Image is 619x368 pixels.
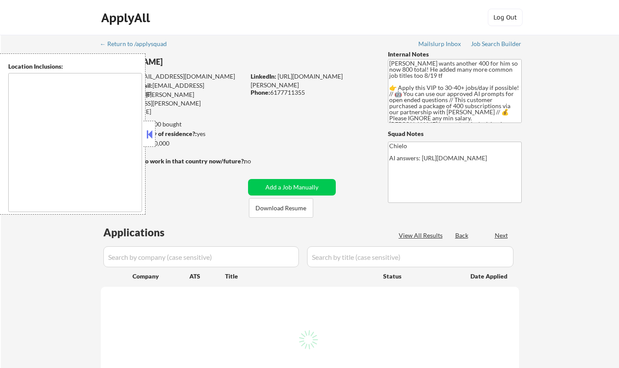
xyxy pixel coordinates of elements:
[470,272,509,281] div: Date Applied
[455,231,469,240] div: Back
[101,72,245,81] div: [EMAIL_ADDRESS][DOMAIN_NAME]
[495,231,509,240] div: Next
[100,41,175,47] div: ← Return to /applysquad
[101,10,152,25] div: ApplyAll
[100,139,245,148] div: $90,000
[101,56,279,67] div: [PERSON_NAME]
[399,231,445,240] div: View All Results
[101,157,245,165] strong: Will need Visa to work in that country now/future?:
[225,272,375,281] div: Title
[100,120,245,129] div: 454 sent / 800 bought
[100,129,242,138] div: yes
[388,129,522,138] div: Squad Notes
[383,268,458,284] div: Status
[251,89,270,96] strong: Phone:
[189,272,225,281] div: ATS
[251,88,374,97] div: 6177711355
[248,179,336,196] button: Add a Job Manually
[251,73,343,89] a: [URL][DOMAIN_NAME][PERSON_NAME]
[418,40,462,49] a: Mailslurp Inbox
[251,73,276,80] strong: LinkedIn:
[307,246,513,267] input: Search by title (case sensitive)
[388,50,522,59] div: Internal Notes
[249,198,313,218] button: Download Resume
[418,41,462,47] div: Mailslurp Inbox
[244,157,269,166] div: no
[8,62,142,71] div: Location Inclusions:
[103,246,299,267] input: Search by company (case sensitive)
[100,40,175,49] a: ← Return to /applysquad
[132,272,189,281] div: Company
[471,41,522,47] div: Job Search Builder
[488,9,523,26] button: Log Out
[101,81,245,98] div: [EMAIL_ADDRESS][DOMAIN_NAME]
[103,227,189,238] div: Applications
[101,90,245,116] div: [PERSON_NAME][EMAIL_ADDRESS][PERSON_NAME][DOMAIN_NAME]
